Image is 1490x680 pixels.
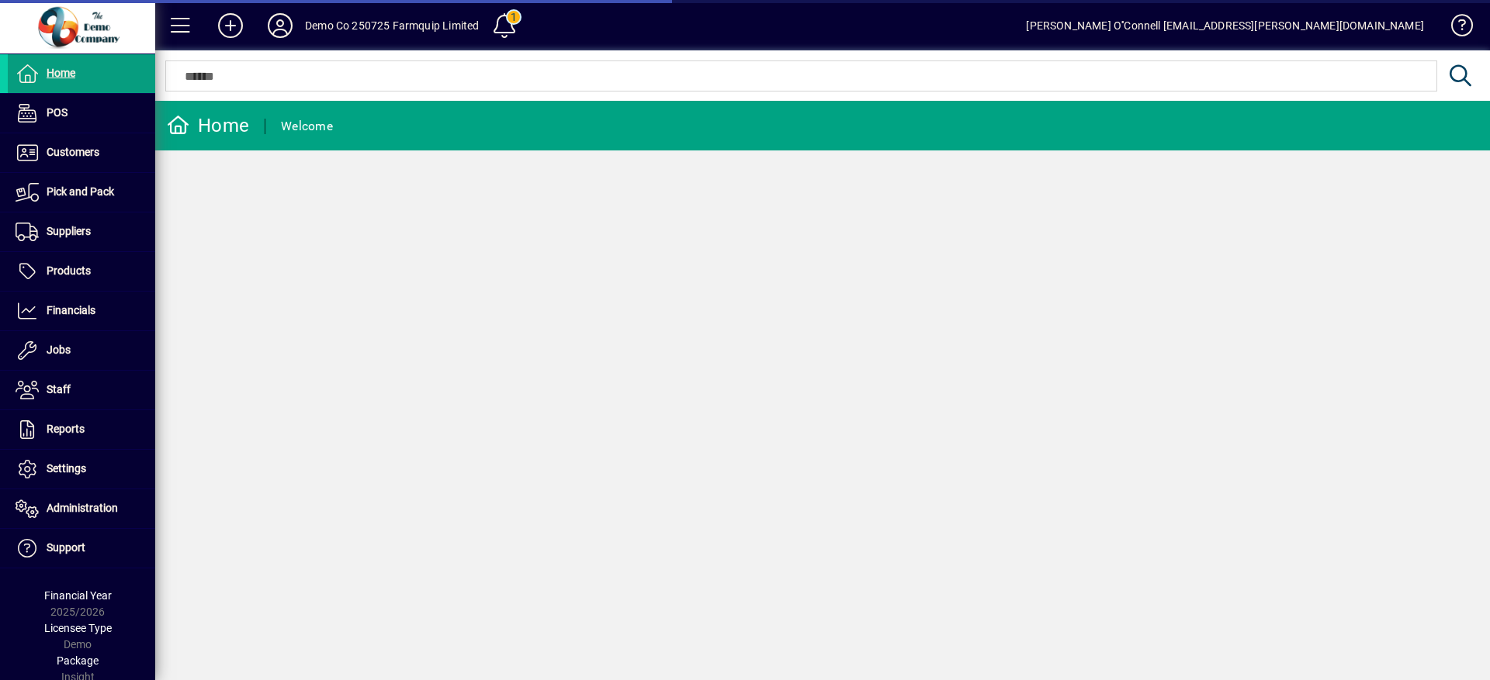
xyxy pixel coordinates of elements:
[8,133,155,172] a: Customers
[47,225,91,237] span: Suppliers
[281,114,333,139] div: Welcome
[206,12,255,40] button: Add
[47,541,85,554] span: Support
[47,264,91,277] span: Products
[47,423,85,435] span: Reports
[47,462,86,475] span: Settings
[1440,3,1471,54] a: Knowledge Base
[47,67,75,79] span: Home
[8,410,155,449] a: Reports
[8,252,155,291] a: Products
[47,502,118,514] span: Administration
[8,529,155,568] a: Support
[8,292,155,330] a: Financials
[8,94,155,133] a: POS
[8,371,155,409] a: Staff
[255,12,305,40] button: Profile
[8,173,155,212] a: Pick and Pack
[47,146,99,158] span: Customers
[8,331,155,370] a: Jobs
[305,13,479,38] div: Demo Co 250725 Farmquip Limited
[47,106,68,119] span: POS
[1026,13,1424,38] div: [PERSON_NAME] O''Connell [EMAIL_ADDRESS][PERSON_NAME][DOMAIN_NAME]
[8,450,155,488] a: Settings
[57,654,99,667] span: Package
[47,343,71,356] span: Jobs
[167,113,249,138] div: Home
[44,622,112,634] span: Licensee Type
[8,489,155,528] a: Administration
[47,304,95,316] span: Financials
[47,383,71,395] span: Staff
[44,589,112,602] span: Financial Year
[8,212,155,251] a: Suppliers
[47,185,114,198] span: Pick and Pack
